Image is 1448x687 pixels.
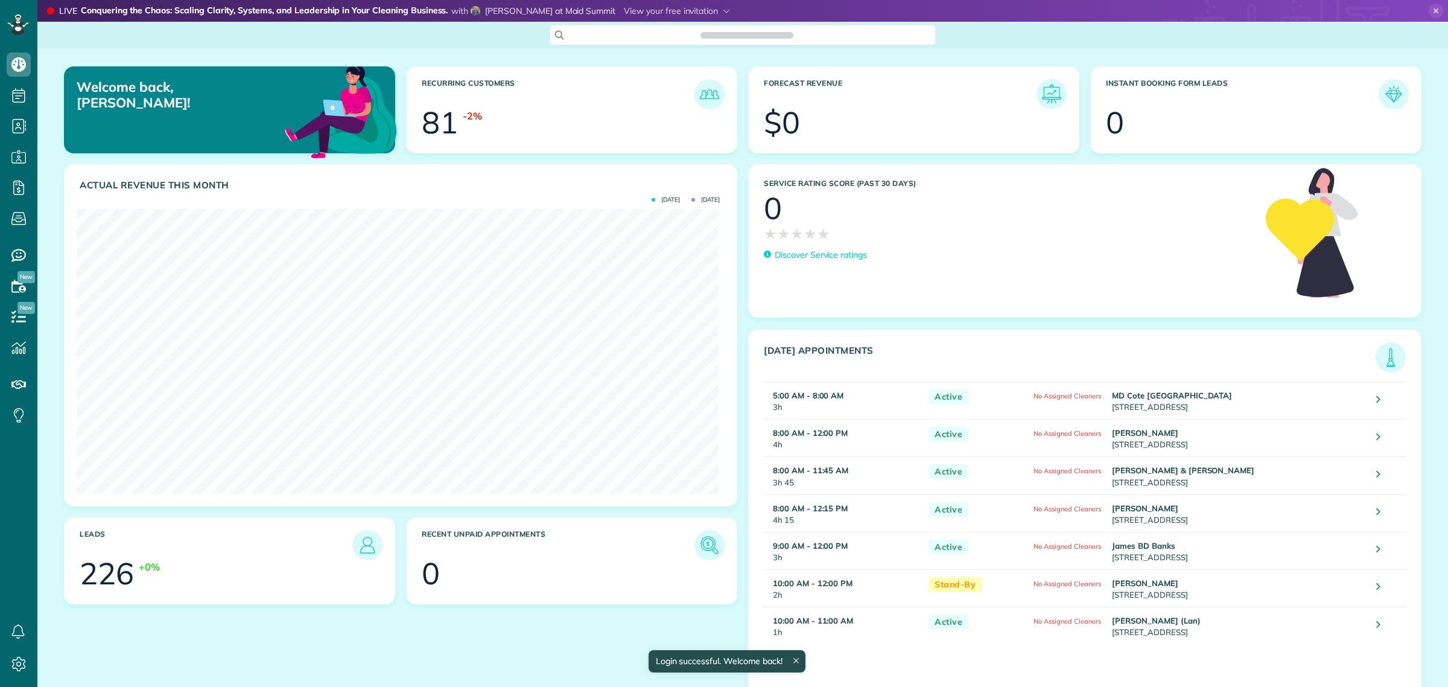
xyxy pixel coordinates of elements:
td: [STREET_ADDRESS] [1109,420,1367,457]
span: No Assigned Cleaners [1034,580,1100,588]
h3: Recent unpaid appointments [422,530,694,560]
div: 0 [422,558,440,589]
td: 3h 45 [764,457,922,494]
span: Search ZenMaid… [713,29,781,41]
span: ★ [804,223,817,244]
strong: 8:00 AM - 12:00 PM [773,428,848,438]
span: Stand-By [929,577,982,592]
strong: [PERSON_NAME] (Lan) [1112,616,1200,625]
span: [DATE] [691,197,720,203]
h3: Forecast Revenue [764,79,1037,109]
div: +0% [139,560,160,574]
strong: 5:00 AM - 8:00 AM [773,391,843,400]
div: $0 [764,107,800,138]
span: No Assigned Cleaners [1034,392,1100,400]
td: [STREET_ADDRESS] [1109,532,1367,569]
img: icon_forecast_revenue-8c13a41c7ed35a8dcfafea3cbb826a0462acb37728057bba2d056411b612bbbe.png [1040,82,1064,106]
h3: [DATE] Appointments [764,345,1376,372]
div: Login successful. Welcome back! [648,650,805,673]
span: ★ [790,223,804,244]
span: ★ [817,223,830,244]
td: 1h [764,607,922,644]
strong: 8:00 AM - 11:45 AM [773,465,848,475]
span: Active [929,464,968,479]
div: 0 [1106,107,1124,138]
p: Discover Service ratings [775,249,867,261]
span: No Assigned Cleaners [1034,505,1100,513]
strong: [PERSON_NAME] & [PERSON_NAME] [1112,465,1254,475]
h3: Leads [80,530,352,560]
span: New [17,302,35,314]
td: [STREET_ADDRESS] [1109,569,1367,607]
strong: [PERSON_NAME] [1112,503,1178,513]
td: [STREET_ADDRESS] [1109,494,1367,532]
h3: Service Rating score (past 30 days) [764,179,1254,188]
img: icon_unpaid_appointments-47b8ce3997adf2238b356f14209ab4cced10bd1f174958f3ca8f1d0dd7fffeee.png [697,533,722,557]
strong: James BD Banks [1112,541,1175,551]
a: Discover Service ratings [764,249,867,261]
td: 3h [764,382,922,420]
img: mike-callahan-312aff9392a7ed3f5befeea4d09099ad38ccb41c0d99b558844361c8a030ad45.jpg [471,6,480,16]
strong: 9:00 AM - 12:00 PM [773,541,848,551]
span: No Assigned Cleaners [1034,429,1100,438]
strong: [PERSON_NAME] [1112,578,1178,588]
strong: MD Cote [GEOGRAPHIC_DATA] [1112,391,1232,400]
h3: Actual Revenue this month [80,180,725,191]
div: 0 [764,193,782,223]
strong: 10:00 AM - 11:00 AM [773,616,853,625]
span: [PERSON_NAME] at Maid Summit [485,5,615,16]
img: icon_leads-1bed01f49abd5b7fead27621c3d59655bb73ed531f8eeb49469d10e621d6b896.png [355,533,379,557]
div: -2% [463,109,482,123]
div: 226 [80,558,134,589]
img: icon_form_leads-04211a6a04a5b2264e4ee56bc0799ec3eb69b7e499cbb523a139df1d13a81ae0.png [1382,82,1406,106]
strong: 10:00 AM - 12:00 PM [773,578,853,588]
strong: 8:00 AM - 12:15 PM [773,503,848,513]
span: with [451,5,468,16]
span: ★ [777,223,790,244]
td: 2h [764,569,922,607]
span: New [17,271,35,283]
img: dashboard_welcome-42a62b7d889689a78055ac9021e634bf52bae3f8056760290aed330b23ab8690.png [282,53,399,170]
span: No Assigned Cleaners [1034,617,1100,625]
h3: Instant Booking Form Leads [1106,79,1379,109]
span: Active [929,615,968,630]
td: 4h 15 [764,494,922,532]
span: No Assigned Cleaners [1034,542,1100,551]
h3: Recurring Customers [422,79,694,109]
span: Active [929,502,968,517]
td: 4h [764,420,922,457]
td: [STREET_ADDRESS] [1109,457,1367,494]
td: 3h [764,532,922,569]
td: [STREET_ADDRESS] [1109,607,1367,644]
div: 81 [422,107,458,138]
span: [DATE] [652,197,680,203]
strong: Conquering the Chaos: Scaling Clarity, Systems, and Leadership in Your Cleaning Business. [81,5,448,18]
span: Active [929,389,968,404]
img: icon_recurring_customers-cf858462ba22bcd05b5a5880d41d6543d210077de5bb9ebc9590e49fd87d84ed.png [697,82,722,106]
span: Active [929,540,968,555]
span: No Assigned Cleaners [1034,467,1100,475]
img: icon_todays_appointments-901f7ab196bb0bea1936b74009e4eb5ffbc2d2711fa7634e0d609ed5ef32b18b.png [1379,345,1403,369]
span: ★ [764,223,777,244]
td: [STREET_ADDRESS] [1109,382,1367,420]
span: Active [929,427,968,442]
strong: [PERSON_NAME] [1112,428,1178,438]
p: Welcome back, [PERSON_NAME]! [77,79,291,111]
